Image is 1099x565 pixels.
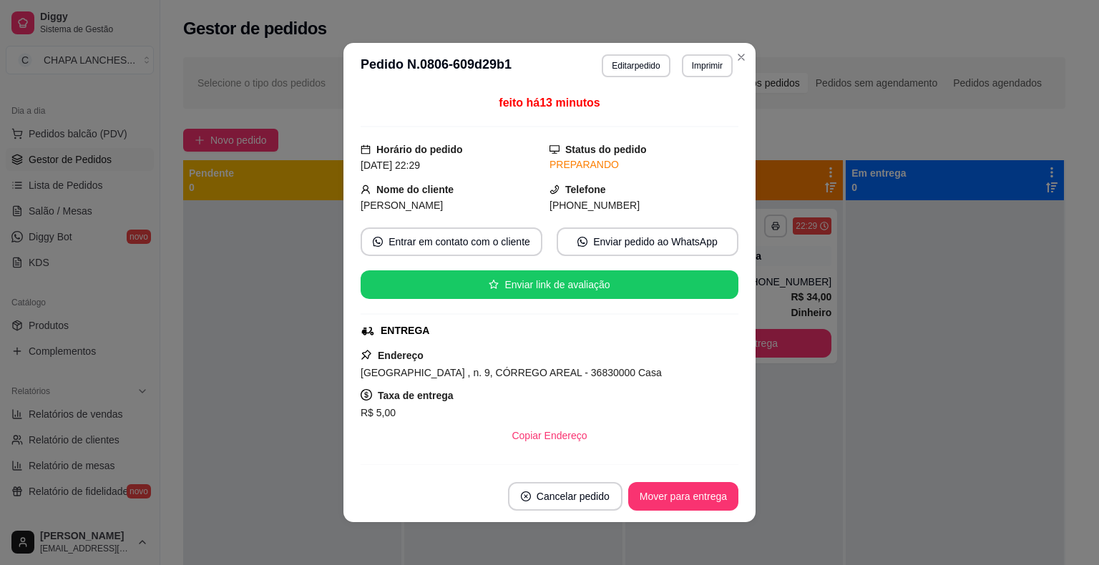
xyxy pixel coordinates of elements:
strong: Nome do cliente [376,184,454,195]
span: whats-app [373,237,383,247]
span: whats-app [577,237,587,247]
div: ENTREGA [381,323,429,338]
div: PREPARANDO [549,157,738,172]
span: desktop [549,144,560,154]
span: [PHONE_NUMBER] [549,200,640,211]
strong: Horário do pedido [376,144,463,155]
span: [PERSON_NAME] [361,200,443,211]
button: starEnviar link de avaliação [361,270,738,299]
span: R$ 5,00 [361,407,396,418]
strong: Endereço [378,350,424,361]
button: whats-appEntrar em contato com o cliente [361,227,542,256]
button: whats-appEnviar pedido ao WhatsApp [557,227,738,256]
strong: Telefone [565,184,606,195]
span: user [361,185,371,195]
span: calendar [361,144,371,154]
strong: Status do pedido [565,144,647,155]
h3: Pedido N. 0806-609d29b1 [361,54,512,77]
button: Editarpedido [602,54,670,77]
span: dollar [361,389,372,401]
button: Imprimir [682,54,733,77]
button: close-circleCancelar pedido [508,482,622,511]
button: Close [730,46,753,69]
span: [DATE] 22:29 [361,159,420,171]
span: phone [549,185,560,195]
button: Copiar Endereço [500,421,598,450]
strong: Taxa de entrega [378,390,454,401]
button: Mover para entrega [628,482,738,511]
span: pushpin [361,349,372,360]
span: close-circle [521,491,531,501]
span: [GEOGRAPHIC_DATA] , n. 9, CÓRREGO AREAL - 36830000 Casa [361,367,662,378]
span: feito há 13 minutos [499,97,600,109]
span: star [489,280,499,290]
